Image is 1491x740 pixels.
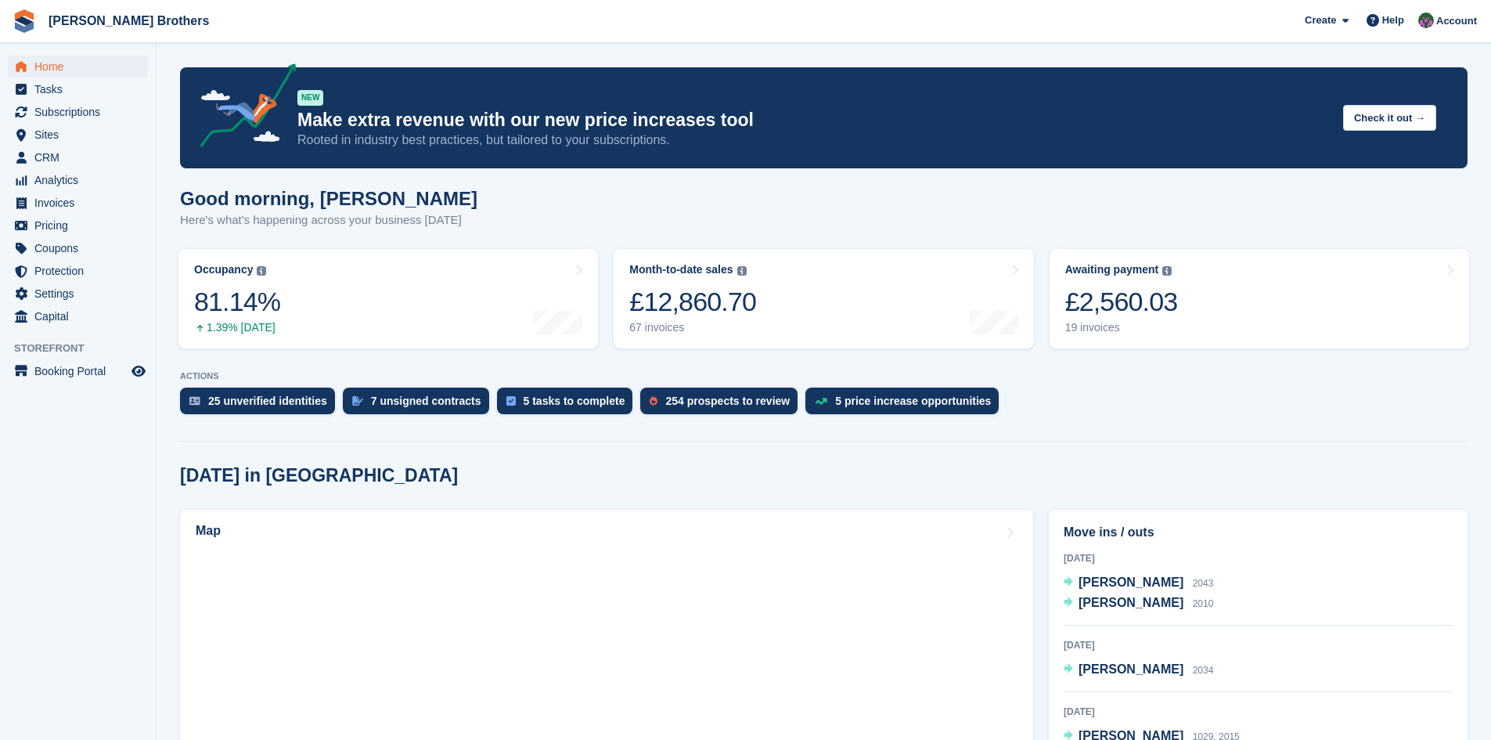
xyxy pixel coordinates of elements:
[343,388,497,422] a: 7 unsigned contracts
[297,132,1331,149] p: Rooted in industry best practices, but tailored to your subscriptions.
[34,101,128,123] span: Subscriptions
[629,263,733,276] div: Month-to-date sales
[8,215,148,236] a: menu
[1079,596,1183,609] span: [PERSON_NAME]
[208,395,327,407] div: 25 unverified identities
[8,283,148,305] a: menu
[129,362,148,381] a: Preview store
[737,266,747,276] img: icon-info-grey-7440780725fd019a000dd9b08b2336e03edf1995a4989e88bcd33f0948082b44.svg
[1193,578,1214,589] span: 2043
[805,388,1007,422] a: 5 price increase opportunities
[34,124,128,146] span: Sites
[180,388,343,422] a: 25 unverified identities
[1050,249,1469,348] a: Awaiting payment £2,560.03 19 invoices
[42,8,215,34] a: [PERSON_NAME] Brothers
[34,146,128,168] span: CRM
[34,360,128,382] span: Booking Portal
[194,263,253,276] div: Occupancy
[1305,13,1336,28] span: Create
[8,237,148,259] a: menu
[614,249,1033,348] a: Month-to-date sales £12,860.70 67 invoices
[8,169,148,191] a: menu
[1079,662,1183,676] span: [PERSON_NAME]
[8,260,148,282] a: menu
[8,78,148,100] a: menu
[1064,660,1213,680] a: [PERSON_NAME] 2034
[180,465,458,486] h2: [DATE] in [GEOGRAPHIC_DATA]
[640,388,805,422] a: 254 prospects to review
[629,286,756,318] div: £12,860.70
[506,396,516,406] img: task-75834270c22a3079a89374b754ae025e5fb1db73e45f91037f5363f120a921f8.svg
[497,388,641,422] a: 5 tasks to complete
[8,146,148,168] a: menu
[34,169,128,191] span: Analytics
[371,395,481,407] div: 7 unsigned contracts
[34,78,128,100] span: Tasks
[180,188,477,209] h1: Good morning, [PERSON_NAME]
[34,215,128,236] span: Pricing
[8,124,148,146] a: menu
[815,398,827,405] img: price_increase_opportunities-93ffe204e8149a01c8c9dc8f82e8f89637d9d84a8eef4429ea346261dce0b2c0.svg
[34,192,128,214] span: Invoices
[8,101,148,123] a: menu
[1064,638,1453,652] div: [DATE]
[1162,266,1172,276] img: icon-info-grey-7440780725fd019a000dd9b08b2336e03edf1995a4989e88bcd33f0948082b44.svg
[1193,598,1214,609] span: 2010
[1079,576,1183,589] span: [PERSON_NAME]
[665,395,790,407] div: 254 prospects to review
[178,249,598,348] a: Occupancy 81.14% 1.39% [DATE]
[194,321,280,334] div: 1.39% [DATE]
[8,192,148,214] a: menu
[1064,594,1213,614] a: [PERSON_NAME] 2010
[835,395,991,407] div: 5 price increase opportunities
[180,371,1468,381] p: ACTIONS
[1193,665,1214,676] span: 2034
[650,396,657,406] img: prospect-51fa495bee0391a8d652442698ab0144808aea92771e9ea1ae160a38d050c398.svg
[1436,13,1477,29] span: Account
[1382,13,1404,28] span: Help
[34,305,128,327] span: Capital
[14,341,156,356] span: Storefront
[524,395,625,407] div: 5 tasks to complete
[1064,573,1213,594] a: [PERSON_NAME] 2043
[1065,263,1159,276] div: Awaiting payment
[8,360,148,382] a: menu
[352,396,363,406] img: contract_signature_icon-13c848040528278c33f63329250d36e43548de30e8caae1d1a13099fd9432cc5.svg
[257,266,266,276] img: icon-info-grey-7440780725fd019a000dd9b08b2336e03edf1995a4989e88bcd33f0948082b44.svg
[1418,13,1434,28] img: Nick Wright
[1065,321,1178,334] div: 19 invoices
[187,63,297,153] img: price-adjustments-announcement-icon-8257ccfd72463d97f412b2fc003d46551f7dbcb40ab6d574587a9cd5c0d94...
[196,524,221,538] h2: Map
[194,286,280,318] div: 81.14%
[8,305,148,327] a: menu
[8,56,148,78] a: menu
[1064,523,1453,542] h2: Move ins / outs
[189,396,200,406] img: verify_identity-adf6edd0f0f0b5bbfe63781bf79b02c33cf7c696d77639b501bdc392416b5a36.svg
[34,56,128,78] span: Home
[34,260,128,282] span: Protection
[13,9,36,33] img: stora-icon-8386f47178a22dfd0bd8f6a31ec36ba5ce8667c1dd55bd0f319d3a0aa187defe.svg
[180,211,477,229] p: Here's what's happening across your business [DATE]
[34,283,128,305] span: Settings
[297,90,323,106] div: NEW
[34,237,128,259] span: Coupons
[1064,551,1453,565] div: [DATE]
[1343,105,1436,131] button: Check it out →
[297,109,1331,132] p: Make extra revenue with our new price increases tool
[1064,705,1453,719] div: [DATE]
[629,321,756,334] div: 67 invoices
[1065,286,1178,318] div: £2,560.03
